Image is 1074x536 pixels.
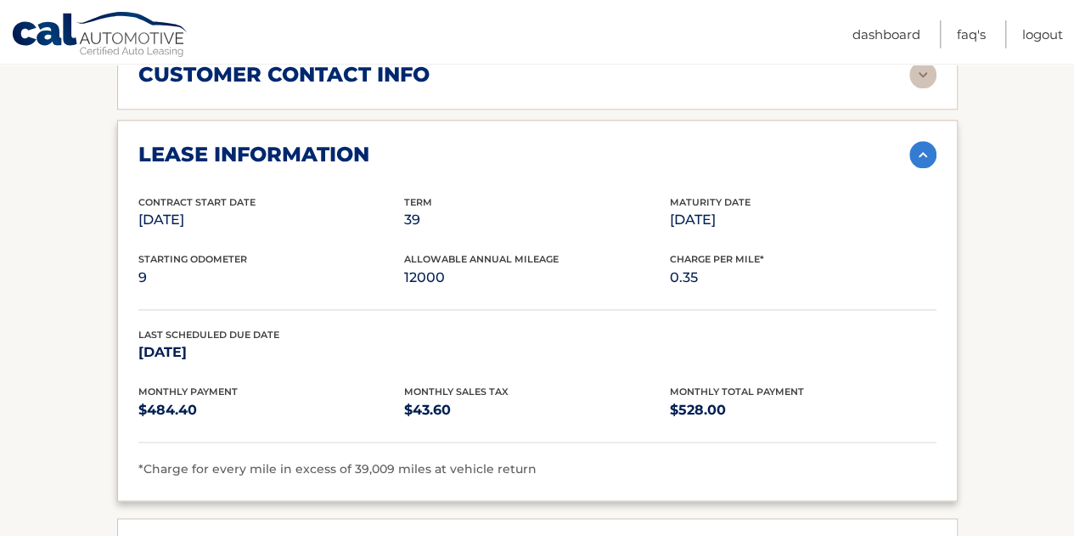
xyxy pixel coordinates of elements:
[670,266,936,290] p: 0.35
[670,196,751,208] span: Maturity Date
[404,266,670,290] p: 12000
[138,341,404,364] p: [DATE]
[1022,20,1063,48] a: Logout
[404,196,432,208] span: Term
[670,386,804,398] span: Monthly Total Payment
[138,196,256,208] span: Contract Start Date
[404,386,509,398] span: Monthly Sales Tax
[670,253,764,265] span: Charge Per Mile*
[138,461,537,477] span: *Charge for every mile in excess of 39,009 miles at vehicle return
[404,253,559,265] span: Allowable Annual Mileage
[909,61,936,88] img: accordion-rest.svg
[138,208,404,232] p: [DATE]
[138,253,247,265] span: Starting Odometer
[852,20,920,48] a: Dashboard
[909,141,936,168] img: accordion-active.svg
[404,208,670,232] p: 39
[670,208,936,232] p: [DATE]
[11,11,189,60] a: Cal Automotive
[404,398,670,422] p: $43.60
[138,398,404,422] p: $484.40
[138,329,279,341] span: Last Scheduled Due Date
[138,386,238,398] span: Monthly Payment
[138,266,404,290] p: 9
[138,62,430,87] h2: customer contact info
[670,398,936,422] p: $528.00
[957,20,986,48] a: FAQ's
[138,142,369,167] h2: lease information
